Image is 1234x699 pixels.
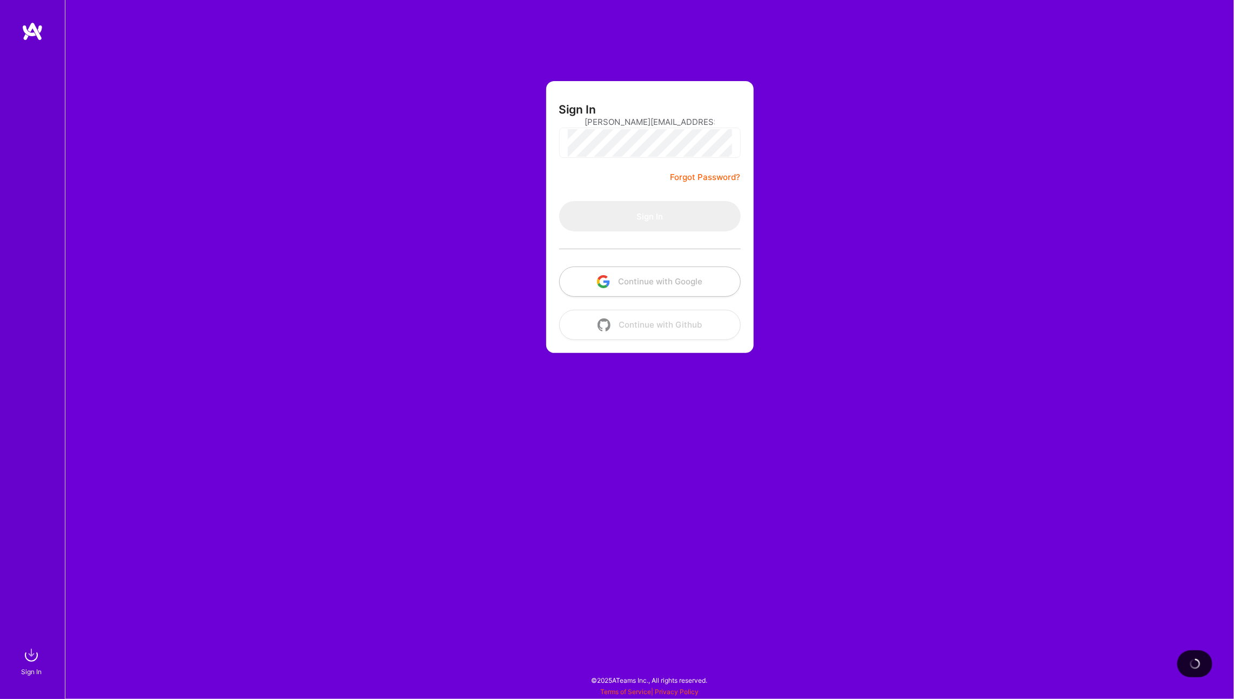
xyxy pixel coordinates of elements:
img: logo [22,22,43,41]
a: Privacy Policy [655,688,699,696]
img: sign in [21,644,42,666]
span: | [600,688,699,696]
img: icon [597,275,610,288]
button: Sign In [559,201,741,231]
a: sign inSign In [23,644,42,677]
div: © 2025 ATeams Inc., All rights reserved. [65,667,1234,694]
button: Continue with Github [559,310,741,340]
h3: Sign In [559,103,596,116]
button: Continue with Google [559,267,741,297]
a: Terms of Service [600,688,651,696]
div: Sign In [21,666,42,677]
input: Email... [585,108,715,136]
img: loading [1190,658,1201,669]
a: Forgot Password? [670,171,741,184]
img: icon [598,318,611,331]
